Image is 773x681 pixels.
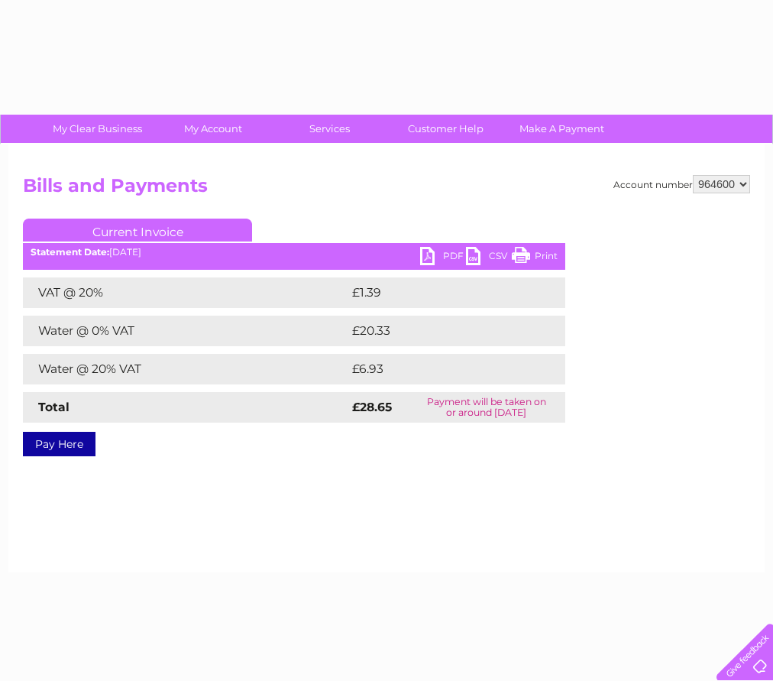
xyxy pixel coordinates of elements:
[499,115,625,143] a: Make A Payment
[348,277,528,308] td: £1.39
[383,115,509,143] a: Customer Help
[348,354,529,384] td: £6.93
[34,115,160,143] a: My Clear Business
[267,115,393,143] a: Services
[23,175,750,204] h2: Bills and Payments
[352,400,392,414] strong: £28.65
[23,247,565,258] div: [DATE]
[407,392,565,423] td: Payment will be taken on or around [DATE]
[31,246,109,258] b: Statement Date:
[348,316,534,346] td: £20.33
[23,354,348,384] td: Water @ 20% VAT
[23,277,348,308] td: VAT @ 20%
[613,175,750,193] div: Account number
[23,432,95,456] a: Pay Here
[38,400,70,414] strong: Total
[466,247,512,269] a: CSV
[150,115,277,143] a: My Account
[23,219,252,242] a: Current Invoice
[512,247,558,269] a: Print
[420,247,466,269] a: PDF
[23,316,348,346] td: Water @ 0% VAT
